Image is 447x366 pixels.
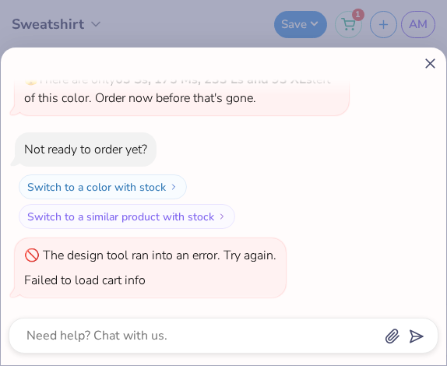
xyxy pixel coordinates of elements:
[24,272,146,289] div: Failed to load cart info
[115,71,312,88] strong: 63 Ss, 175 Ms, 233 Ls and 93 XLs
[24,72,37,87] span: 🫣
[24,141,147,158] div: Not ready to order yet?
[169,182,178,192] img: Switch to a color with stock
[217,212,227,221] img: Switch to a similar product with stock
[43,247,276,264] div: The design tool ran into an error. Try again.
[19,174,187,199] button: Switch to a color with stock
[19,204,235,229] button: Switch to a similar product with stock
